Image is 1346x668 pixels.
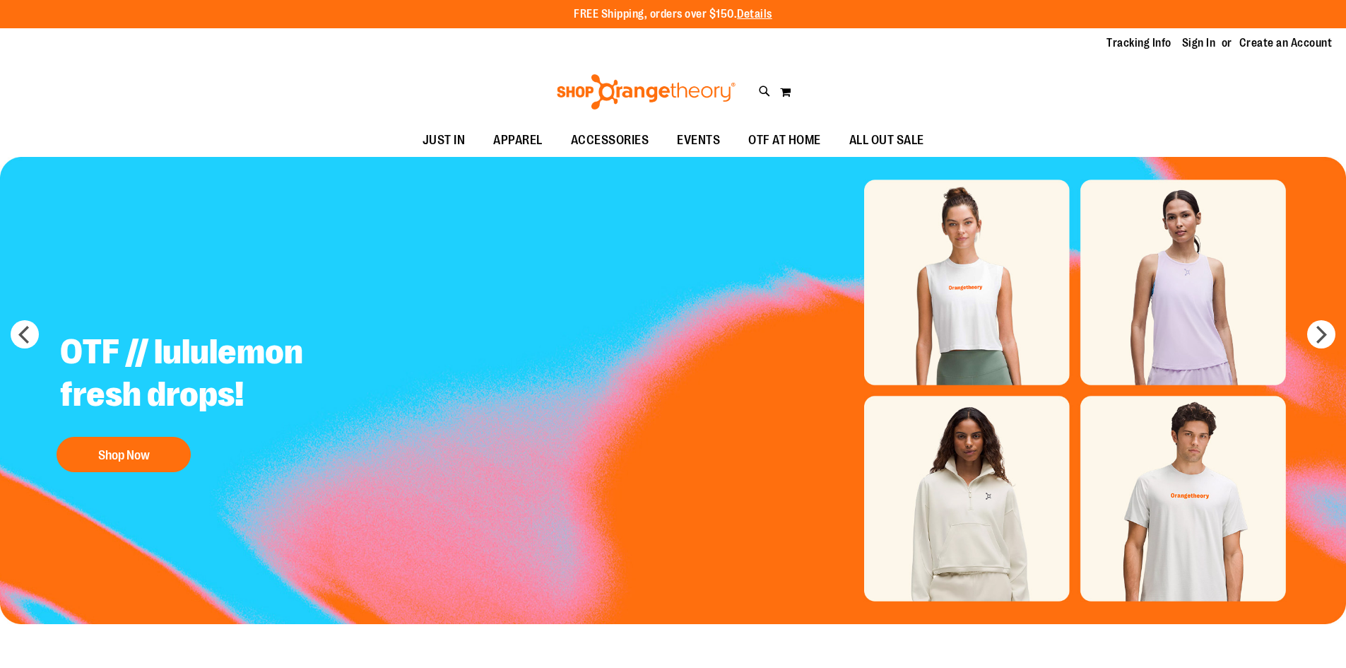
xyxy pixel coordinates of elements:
[1182,35,1216,51] a: Sign In
[1307,320,1335,348] button: next
[49,320,401,430] h2: OTF // lululemon fresh drops!
[1239,35,1333,51] a: Create an Account
[1106,35,1171,51] a: Tracking Info
[571,124,649,156] span: ACCESSORIES
[737,8,772,20] a: Details
[574,6,772,23] p: FREE Shipping, orders over $150.
[849,124,924,156] span: ALL OUT SALE
[677,124,720,156] span: EVENTS
[748,124,821,156] span: OTF AT HOME
[555,74,738,110] img: Shop Orangetheory
[423,124,466,156] span: JUST IN
[493,124,543,156] span: APPAREL
[11,320,39,348] button: prev
[49,320,401,479] a: OTF // lululemon fresh drops! Shop Now
[57,437,191,472] button: Shop Now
